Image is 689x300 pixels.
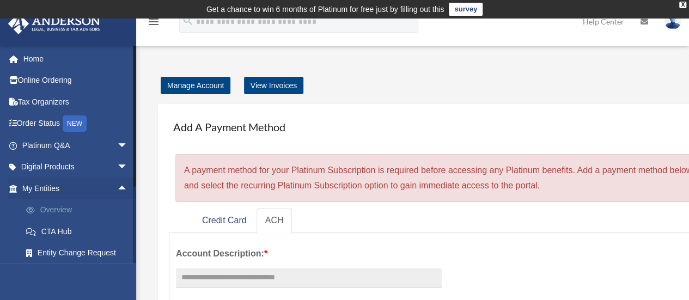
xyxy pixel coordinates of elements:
a: Platinum Q&Aarrow_drop_down [8,134,144,156]
a: Entity Change Request [15,242,144,264]
img: User Pic [664,14,681,29]
a: Home [8,48,144,70]
a: survey [449,3,483,16]
img: Anderson Advisors Platinum Portal [5,13,103,34]
a: Manage Account [161,77,230,94]
a: CTA Hub [15,221,144,242]
span: arrow_drop_down [117,134,139,157]
div: Get a chance to win 6 months of Platinum for free just by filling out this [206,3,444,16]
label: Account Description: [176,246,442,261]
i: menu [147,15,160,28]
span: arrow_drop_up [117,177,139,200]
a: menu [147,19,160,28]
a: View Invoices [244,77,303,94]
a: ACH [257,209,292,233]
a: Tax Organizers [8,91,144,113]
a: Overview [15,199,144,221]
div: NEW [63,115,87,132]
a: Credit Card [193,209,255,233]
a: Order StatusNEW [8,113,144,135]
i: search [182,15,194,27]
div: close [679,2,686,8]
a: Online Ordering [8,70,144,91]
span: arrow_drop_down [117,156,139,179]
a: My Entitiesarrow_drop_up [8,177,144,199]
a: Digital Productsarrow_drop_down [8,156,144,178]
